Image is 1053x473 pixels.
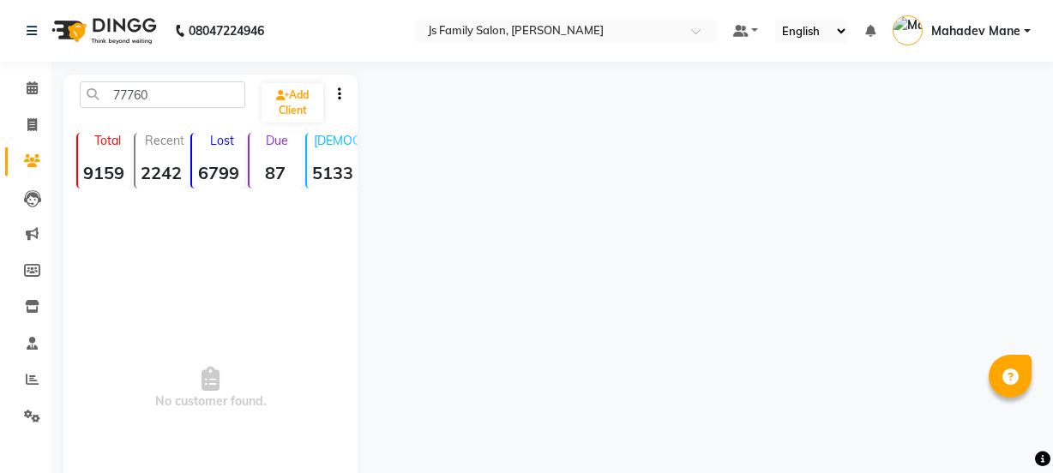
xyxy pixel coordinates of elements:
strong: 2242 [135,162,188,183]
strong: 6799 [192,162,244,183]
a: Add Client [262,83,323,123]
strong: 87 [250,162,302,183]
img: Mahadev Mane [893,15,923,45]
input: Search by Name/Mobile/Email/Code [80,81,245,108]
strong: 5133 [307,162,359,183]
p: Lost [199,133,244,148]
b: 08047224946 [189,7,264,55]
p: Total [85,133,130,148]
iframe: chat widget [981,404,1036,456]
p: Recent [142,133,188,148]
p: Due [253,133,302,148]
strong: 9159 [78,162,130,183]
span: Mahadev Mane [931,22,1020,40]
img: logo [44,7,161,55]
p: [DEMOGRAPHIC_DATA] [314,133,359,148]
